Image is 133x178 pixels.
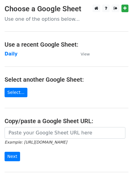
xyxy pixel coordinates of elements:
[5,41,128,48] h4: Use a recent Google Sheet:
[5,117,128,125] h4: Copy/paste a Google Sheet URL:
[5,152,20,161] input: Next
[5,140,67,144] small: Example: [URL][DOMAIN_NAME]
[81,52,90,56] small: View
[5,127,125,139] input: Paste your Google Sheet URL here
[5,5,128,13] h3: Choose a Google Sheet
[5,16,128,22] p: Use one of the options below...
[75,51,90,57] a: View
[5,88,27,97] a: Select...
[5,51,18,57] a: Daily
[5,76,128,83] h4: Select another Google Sheet:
